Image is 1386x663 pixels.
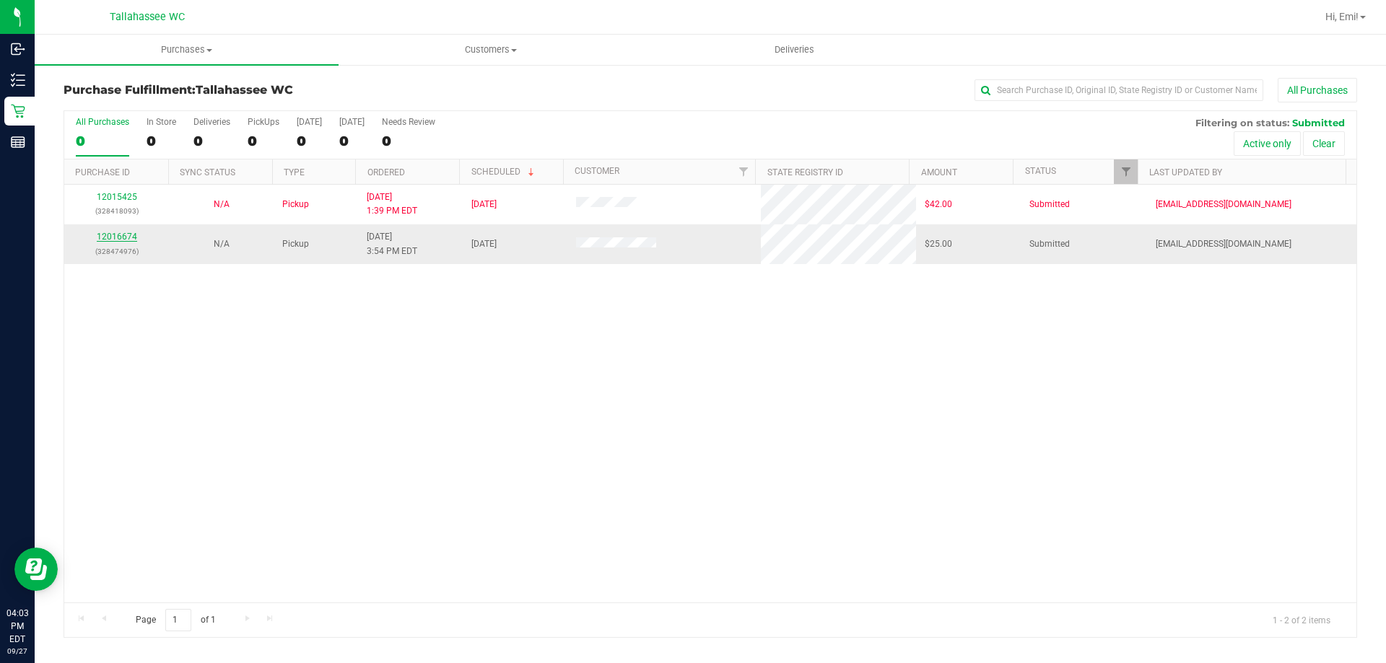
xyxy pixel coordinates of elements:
a: Filter [731,159,755,184]
span: [DATE] [471,237,497,251]
a: 12015425 [97,192,137,202]
span: $42.00 [925,198,952,211]
p: 09/27 [6,646,28,657]
a: 12016674 [97,232,137,242]
input: Search Purchase ID, Original ID, State Registry ID or Customer Name... [975,79,1263,101]
div: 0 [193,133,230,149]
div: 0 [76,133,129,149]
div: PickUps [248,117,279,127]
inline-svg: Inbound [11,42,25,56]
div: 0 [382,133,435,149]
span: [DATE] [471,198,497,211]
p: (328474976) [73,245,160,258]
a: Amount [921,167,957,177]
span: $25.00 [925,237,952,251]
span: [EMAIL_ADDRESS][DOMAIN_NAME] [1156,198,1291,211]
button: Active only [1234,131,1301,156]
a: Ordered [367,167,405,177]
a: Type [284,167,305,177]
h3: Purchase Fulfillment: [64,84,494,97]
a: State Registry ID [767,167,843,177]
p: (328418093) [73,204,160,218]
input: 1 [165,609,191,631]
span: Not Applicable [214,199,230,209]
button: All Purchases [1278,78,1357,102]
div: [DATE] [297,117,322,127]
div: All Purchases [76,117,129,127]
span: Pickup [282,198,309,211]
span: Not Applicable [214,239,230,249]
div: 0 [147,133,176,149]
button: N/A [214,198,230,211]
span: Tallahassee WC [196,83,293,97]
span: Submitted [1029,237,1070,251]
span: Deliveries [755,43,834,56]
span: Submitted [1292,117,1345,128]
a: Customers [339,35,642,65]
inline-svg: Inventory [11,73,25,87]
a: Sync Status [180,167,235,177]
span: Customers [339,43,642,56]
a: Purchases [35,35,339,65]
span: [DATE] 1:39 PM EDT [367,190,417,218]
span: Submitted [1029,198,1070,211]
span: [DATE] 3:54 PM EDT [367,230,417,258]
a: Purchase ID [75,167,130,177]
a: Deliveries [642,35,946,65]
span: Purchases [35,43,339,56]
a: Status [1025,166,1056,176]
iframe: Resource center [14,548,58,591]
inline-svg: Reports [11,135,25,149]
a: Last Updated By [1149,167,1222,177]
span: [EMAIL_ADDRESS][DOMAIN_NAME] [1156,237,1291,251]
div: In Store [147,117,176,127]
div: 0 [339,133,365,149]
span: Hi, Emi! [1325,11,1359,22]
div: 0 [297,133,322,149]
div: Needs Review [382,117,435,127]
span: Tallahassee WC [110,11,185,23]
button: Clear [1303,131,1345,156]
a: Filter [1114,159,1138,184]
span: Filtering on status: [1195,117,1289,128]
a: Customer [575,166,619,176]
div: [DATE] [339,117,365,127]
inline-svg: Retail [11,104,25,118]
div: 0 [248,133,279,149]
span: Pickup [282,237,309,251]
div: Deliveries [193,117,230,127]
span: Page of 1 [123,609,227,631]
button: N/A [214,237,230,251]
span: 1 - 2 of 2 items [1261,609,1342,631]
p: 04:03 PM EDT [6,607,28,646]
a: Scheduled [471,167,537,177]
